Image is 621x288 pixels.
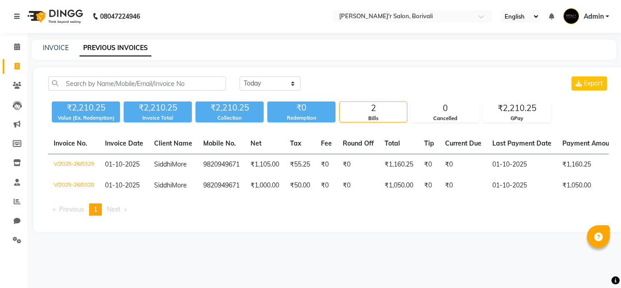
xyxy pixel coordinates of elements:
span: Current Due [445,139,481,147]
span: Total [385,139,400,147]
span: Round Off [343,139,374,147]
span: Client Name [154,139,192,147]
div: ₹2,210.25 [195,101,264,114]
div: ₹2,210.25 [483,102,551,115]
td: ₹0 [337,154,379,176]
span: Fee [321,139,332,147]
span: Last Payment Date [492,139,551,147]
td: 9820949671 [198,175,245,196]
td: ₹1,000.00 [245,175,285,196]
b: 08047224946 [100,4,140,29]
iframe: chat widget [583,252,612,279]
span: More [172,181,187,189]
td: ₹1,105.00 [245,154,285,176]
td: 01-10-2025 [487,175,557,196]
a: PREVIOUS INVOICES [80,40,151,56]
td: V/2025-26/0328 [48,175,100,196]
div: Value (Ex. Redemption) [52,114,120,122]
td: ₹0 [337,175,379,196]
td: 01-10-2025 [487,154,557,176]
span: Admin [584,12,604,21]
span: Invoice No. [54,139,87,147]
td: ₹1,050.00 [379,175,419,196]
span: 01-10-2025 [105,160,140,168]
div: Collection [195,114,264,122]
td: ₹55.25 [285,154,316,176]
span: Mobile No. [203,139,236,147]
span: Tax [290,139,301,147]
div: ₹2,210.25 [124,101,192,114]
span: Export [584,79,603,87]
span: Previous [59,205,84,213]
td: 9820949671 [198,154,245,176]
span: Next [107,205,120,213]
span: Net [250,139,261,147]
a: INVOICE [43,44,69,52]
div: 0 [411,102,479,115]
span: 01-10-2025 [105,181,140,189]
img: logo [23,4,85,29]
td: ₹0 [316,154,337,176]
span: Invoice Date [105,139,143,147]
input: Search by Name/Mobile/Email/Invoice No [48,76,226,91]
nav: Pagination [48,203,609,216]
div: ₹0 [267,101,336,114]
div: GPay [483,115,551,122]
div: ₹2,210.25 [52,101,120,114]
td: ₹0 [419,154,440,176]
div: Invoice Total [124,114,192,122]
td: ₹1,160.25 [379,154,419,176]
td: V/2025-26/0329 [48,154,100,176]
div: Cancelled [411,115,479,122]
span: Tip [424,139,434,147]
div: Redemption [267,114,336,122]
td: ₹0 [419,175,440,196]
button: Export [571,76,607,91]
span: 1 [94,205,97,213]
div: 2 [340,102,407,115]
td: ₹50.00 [285,175,316,196]
img: Admin [563,8,579,24]
td: ₹0 [440,175,487,196]
span: Siddhi [154,160,172,168]
span: More [172,160,187,168]
div: Bills [340,115,407,122]
span: Siddhi [154,181,172,189]
td: ₹0 [316,175,337,196]
td: ₹0 [440,154,487,176]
